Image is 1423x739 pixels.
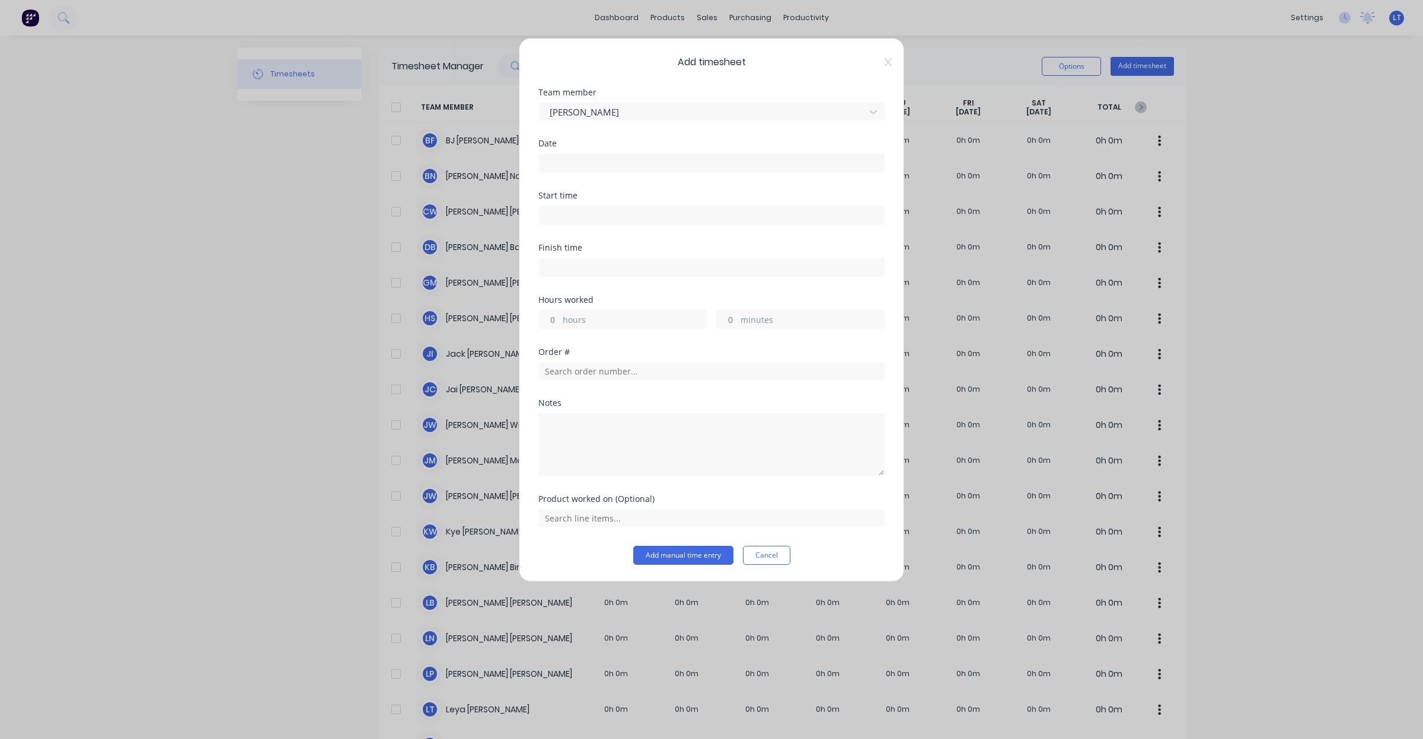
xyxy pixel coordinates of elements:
[633,546,733,565] button: Add manual time entry
[538,139,885,148] div: Date
[538,55,885,69] span: Add timesheet
[538,244,885,252] div: Finish time
[538,399,885,407] div: Notes
[538,348,885,356] div: Order #
[538,88,885,97] div: Team member
[563,313,706,328] label: hours
[743,546,790,565] button: Cancel
[539,311,560,328] input: 0
[717,311,738,328] input: 0
[741,313,884,328] label: minutes
[538,296,885,304] div: Hours worked
[538,509,885,527] input: Search line items...
[538,495,885,503] div: Product worked on (Optional)
[538,362,885,380] input: Search order number...
[538,191,885,200] div: Start time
